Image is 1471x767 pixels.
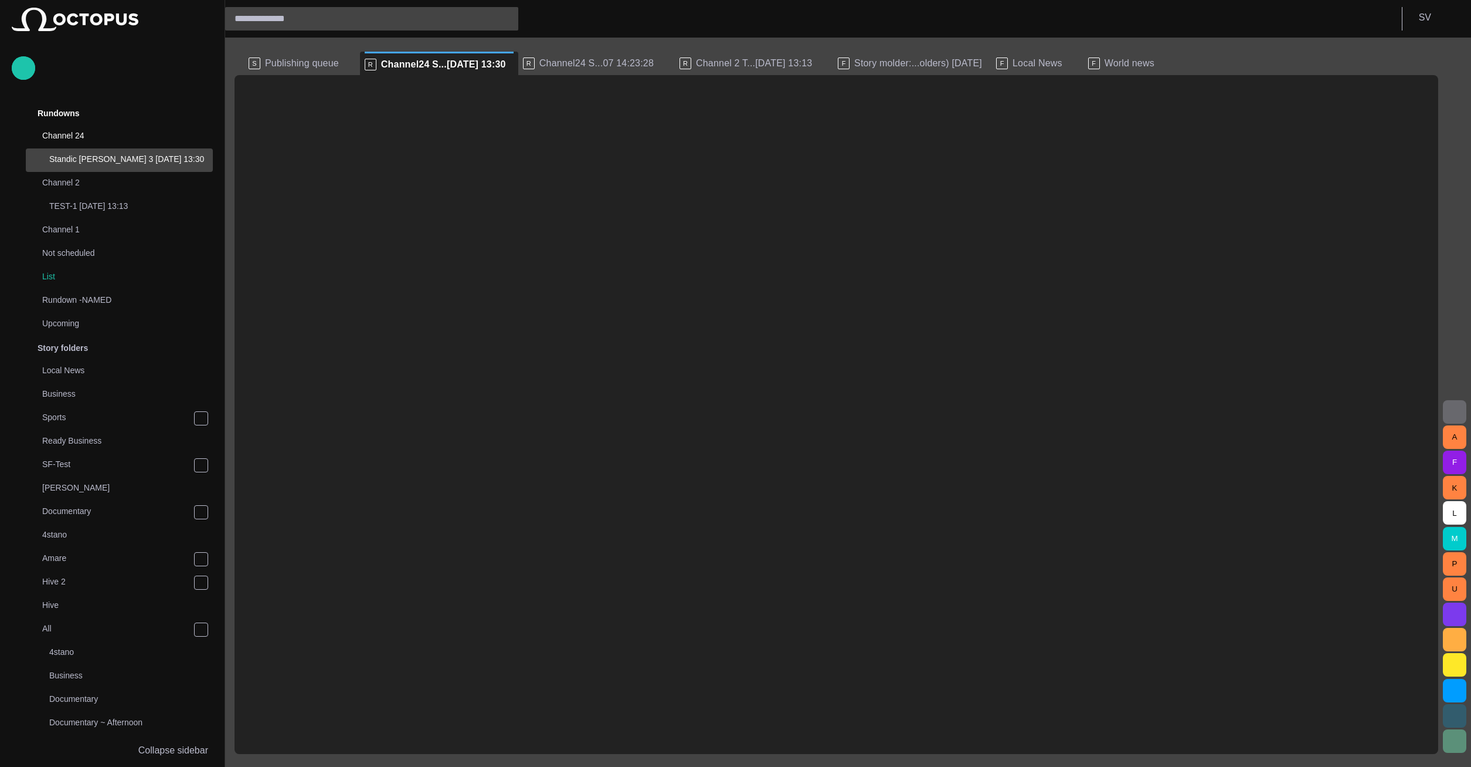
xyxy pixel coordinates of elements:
div: Local News [19,360,213,383]
img: Octopus News Room [12,8,138,31]
p: 4stano [42,529,213,540]
p: Documentary ~ Afternoon [49,717,213,728]
p: SF-Test [42,458,193,470]
span: Channel24 S...[DATE] 13:30 [381,59,506,70]
p: Standic [PERSON_NAME] 3 [DATE] 13:30 [49,153,213,165]
p: Story folders [38,342,88,354]
p: Channel 24 [42,130,189,141]
div: SF-Test [19,454,213,477]
div: SPublishing queue [244,52,360,75]
p: R [365,59,376,70]
div: Business [19,383,213,407]
div: RChannel24 S...[DATE] 13:30 [360,52,518,75]
button: M [1443,527,1466,550]
div: Hive [19,594,213,618]
div: Amare [19,548,213,571]
span: Publishing queue [265,58,339,69]
p: R [680,58,691,69]
p: Business [49,670,213,681]
p: List [42,271,213,282]
span: Local News [1013,58,1062,69]
p: 4stano [49,646,213,658]
p: Hive [42,599,213,611]
button: A [1443,425,1466,449]
p: Local News [42,364,213,376]
div: 4stano [19,524,213,548]
p: Documentary [49,693,213,705]
div: FStory molder:...olders) [DATE] [833,52,991,75]
p: S V [1419,11,1431,25]
p: Business [42,388,213,400]
div: List [19,266,213,289]
span: Story molder:...olders) [DATE] [854,58,982,69]
p: Sports [42,411,193,423]
p: Collapse sidebar [138,744,208,758]
p: F [838,58,850,69]
div: Documentary ~ Afternoon [26,712,213,735]
div: RChannel24 S...07 14:23:28 [518,52,675,75]
p: Documentary [42,505,193,517]
button: F [1443,451,1466,474]
button: K [1443,476,1466,499]
p: Rundown -NAMED [42,294,189,306]
p: Ready Business [42,435,213,447]
button: Collapse sidebar [12,739,213,762]
p: Not scheduled [42,247,189,259]
div: Business [26,665,213,688]
p: Amare [42,552,193,564]
p: Channel 2 [42,177,189,188]
span: Channel 2 T...[DATE] 13:13 [696,58,812,69]
ul: main menu [12,102,213,739]
div: FWorld news [1083,52,1176,75]
p: R [523,58,535,69]
button: U [1443,577,1466,601]
button: L [1443,501,1466,525]
p: F [1088,58,1100,69]
div: Standic [PERSON_NAME] 3 [DATE] 13:30 [26,148,213,172]
div: Sports [19,407,213,430]
div: Documentary [19,501,213,524]
div: 4stano [26,641,213,665]
div: TEST-1 [DATE] 13:13 [26,195,213,219]
p: Channel 1 [42,224,189,235]
button: SV [1409,7,1464,28]
p: All [42,623,193,634]
div: Ready Business [19,430,213,454]
p: [PERSON_NAME] [42,482,213,494]
div: Hive 2 [19,571,213,594]
div: FLocal News [991,52,1083,75]
span: Channel24 S...07 14:23:28 [539,58,654,69]
p: Rundowns [38,107,80,119]
p: Upcoming [42,317,189,329]
button: P [1443,552,1466,576]
div: [PERSON_NAME] [19,477,213,501]
span: World news [1105,58,1154,69]
p: F [996,58,1008,69]
p: Hive 2 [42,576,193,587]
div: Documentary [26,688,213,712]
div: RChannel 2 T...[DATE] 13:13 [675,52,833,75]
p: TEST-1 [DATE] 13:13 [49,200,213,212]
p: S [249,58,260,69]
